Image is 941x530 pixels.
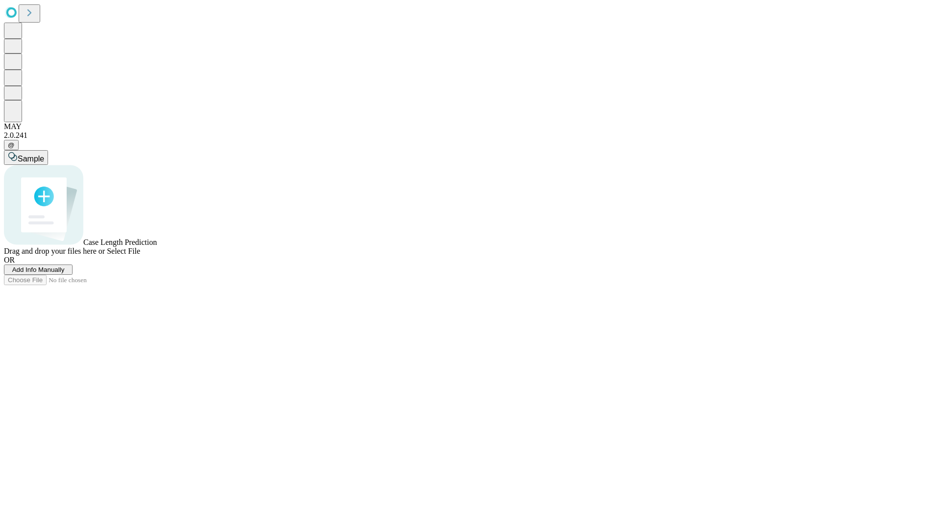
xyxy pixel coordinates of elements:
button: @ [4,140,19,150]
span: @ [8,141,15,149]
span: Add Info Manually [12,266,65,273]
div: MAY [4,122,937,131]
span: OR [4,256,15,264]
span: Case Length Prediction [83,238,157,246]
div: 2.0.241 [4,131,937,140]
span: Sample [18,155,44,163]
button: Add Info Manually [4,265,73,275]
span: Select File [107,247,140,255]
span: Drag and drop your files here or [4,247,105,255]
button: Sample [4,150,48,165]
